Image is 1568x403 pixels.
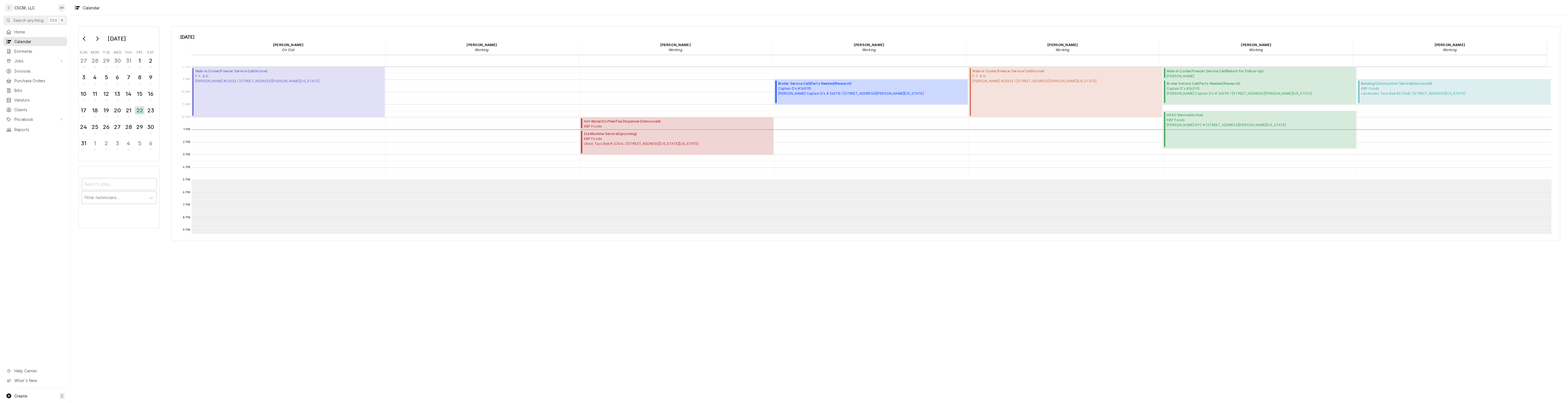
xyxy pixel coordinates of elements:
div: Calendar Day Picker [78,26,160,161]
span: KBP Foods Union Taco Bell # 37414 / [STREET_ADDRESS][US_STATE][US_STATE] [584,136,699,146]
div: 31 [79,139,88,147]
div: 18 [91,106,99,115]
span: 11 AM [181,102,192,107]
div: [DATE] [106,34,128,43]
span: Broiler Service Call ( Parts Needed/Research ) [1167,81,1312,86]
span: 8 PM [181,215,192,220]
strong: [PERSON_NAME] [1241,43,1271,47]
a: Clients [3,105,67,114]
span: Create [14,394,27,398]
span: 5 PM [181,177,192,182]
div: 3 [79,73,88,81]
strong: [PERSON_NAME] [660,43,691,47]
div: 30 [113,57,122,65]
span: Vendors [14,97,64,103]
span: Broiler Service Call ( Parts Needed/Research ) [778,81,924,86]
span: [PERSON_NAME] [STREET_ADDRESS][US_STATE] [1167,74,1264,78]
div: [Service] HVAC Service KBP Foods Homer Adams KFC # 5842 / 2994 Homer M Adams Pkwy, Alton, Illinoi... [1163,111,1357,149]
div: 14 [124,90,133,98]
div: 23 [146,106,155,115]
div: 1 [135,57,144,65]
span: [DATE] [180,33,1551,41]
em: Working [1249,48,1263,52]
span: Invoices [14,68,64,74]
th: Tuesday [101,48,112,55]
div: 9 [146,73,155,81]
div: C [5,4,13,12]
th: Wednesday [112,48,123,55]
div: Broiler Service Call(Parts Needed/Research)Captain D's #365115[PERSON_NAME] Captain D's # 365115 ... [1163,79,1357,105]
span: 7 PM [182,203,192,207]
div: 6 [113,73,122,81]
div: 22 [135,106,144,115]
div: 8 [135,73,144,81]
div: 10 [79,90,88,98]
span: 3 PM [181,152,192,157]
span: Hot Water/Coffee/Tea Dispenser ( Uninvoiced ) [584,119,709,124]
div: Ice Machine Service(Upcoming)KBP FoodsUnion Taco Bell # 37414 / [STREET_ADDRESS][US_STATE][US_STATE] [580,130,774,155]
div: [Service] Ice Machine Service KBP Foods Union Taco Bell # 37414 / 390 N. Union Blvd, Colorado Spr... [580,130,774,155]
a: Go to What's New [3,376,67,385]
div: James Bain - Working [772,41,966,54]
span: 6 PM [181,190,192,195]
div: Broiler Service Call(Parts Needed/Research)Captain D's #365115[PERSON_NAME] Captain D's # 365115 ... [774,79,968,105]
div: 12 [102,90,111,98]
div: 4 [91,73,99,81]
span: F. F. & G. [PERSON_NAME] #23523 / [STREET_ADDRESS][PERSON_NAME][US_STATE] [972,74,1096,84]
div: 28 [124,123,133,131]
span: KBP Foods [GEOGRAPHIC_DATA] #37394 / [STREET_ADDRESS][US_STATE][US_STATE] [584,124,709,128]
div: Zackary Bain - Working [1353,41,1546,54]
div: 11 [91,90,99,98]
strong: [PERSON_NAME] [1047,43,1078,47]
div: Chris Lynch - On Call [191,41,385,54]
div: [Service] Broiler Service Call Captain D's #365115 Alton Captain D's # 365115 / 191 Homer M Adams... [1163,79,1357,105]
div: Sam Smith - Working [1159,41,1353,54]
div: Building/Construction Service(Uninvoiced)KBP FoodsLandmarks Taco Bell #37048 / [STREET_ADDRESS][U... [1357,79,1551,105]
div: 5 [135,139,144,147]
th: Thursday [123,48,134,55]
div: 24 [79,123,88,131]
div: [Service] Building/Construction Service KBP Foods Landmarks Taco Bell #37048 / 620 E. Landmarks B... [1357,79,1551,105]
strong: [PERSON_NAME] [854,43,884,47]
button: Go to next month [92,34,103,43]
div: 27 [79,57,88,65]
div: [Service] Hot Water/Coffee/Tea Dispenser KBP Foods Academy Blvd Taco Bell #37394 / 1380 N. Academ... [580,117,774,130]
div: Walk-in Cooler/Freezer Service Call(Active)F. F. & G.[PERSON_NAME] #23523 / [STREET_ADDRESS][PERS... [192,67,385,117]
div: 29 [102,57,111,65]
a: Go to Jobs [3,56,67,65]
span: Walk-in Cooler/Freezer Service Call ( Active ) [972,69,1096,74]
span: Ice Machine Service ( Upcoming ) [584,131,699,136]
div: Izaia Bain - Working [579,41,772,54]
div: 19 [102,106,111,115]
span: 1 PM [182,127,192,132]
strong: [PERSON_NAME] [467,43,497,47]
div: Calendar Calendar [171,26,1560,241]
th: Sunday [78,48,89,55]
th: Monday [89,48,101,55]
span: Estimates [14,48,64,54]
div: 30 [146,123,155,131]
span: 10 AM [180,90,192,94]
div: 6 [146,139,155,147]
div: 31 [124,57,133,65]
strong: [PERSON_NAME] [273,43,303,47]
div: Calendar Filters [78,166,160,228]
div: 27 [113,123,122,131]
div: Walk-in Cooler/Freezer Service Call(Return for Follow-Up)[PERSON_NAME][STREET_ADDRESS][US_STATE] [1163,67,1357,80]
a: Estimates [3,47,67,56]
span: 2 PM [181,140,192,144]
span: Jobs [14,58,56,64]
div: 25 [91,123,99,131]
div: 2 [102,139,111,147]
span: Home [14,29,64,35]
div: 4 [124,139,133,147]
span: Purchase Orders [14,78,64,84]
div: 3 [113,139,122,147]
span: Walk-in Cooler/Freezer Service Call ( Active ) [195,69,319,74]
span: KBP Foods [PERSON_NAME] KFC # [STREET_ADDRESS][PERSON_NAME][US_STATE] [1167,118,1286,128]
span: 8 AM [181,65,192,69]
em: Working [862,48,876,52]
div: 29 [135,123,144,131]
span: 12 PM [180,115,192,119]
span: Reports [14,127,64,132]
